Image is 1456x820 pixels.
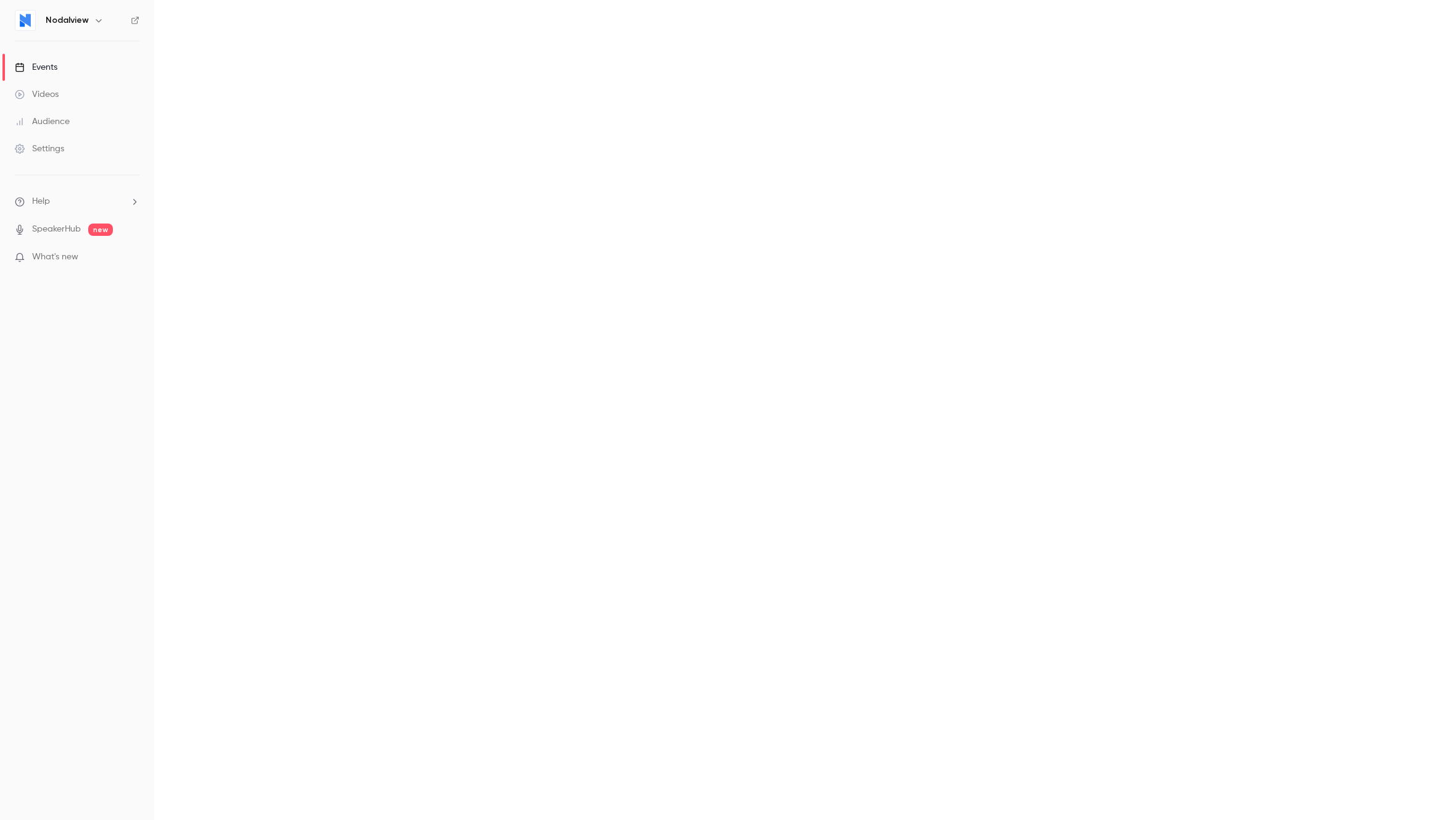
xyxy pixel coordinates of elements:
[88,224,113,236] span: new
[15,195,139,208] li: help-dropdown-opener
[32,223,81,236] a: SpeakerHub
[46,14,89,27] h6: Nodalview
[15,88,59,101] div: Videos
[15,115,70,128] div: Audience
[15,143,64,155] div: Settings
[32,251,78,264] span: What's new
[15,61,57,73] div: Events
[15,10,35,30] img: Nodalview
[32,195,50,208] span: Help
